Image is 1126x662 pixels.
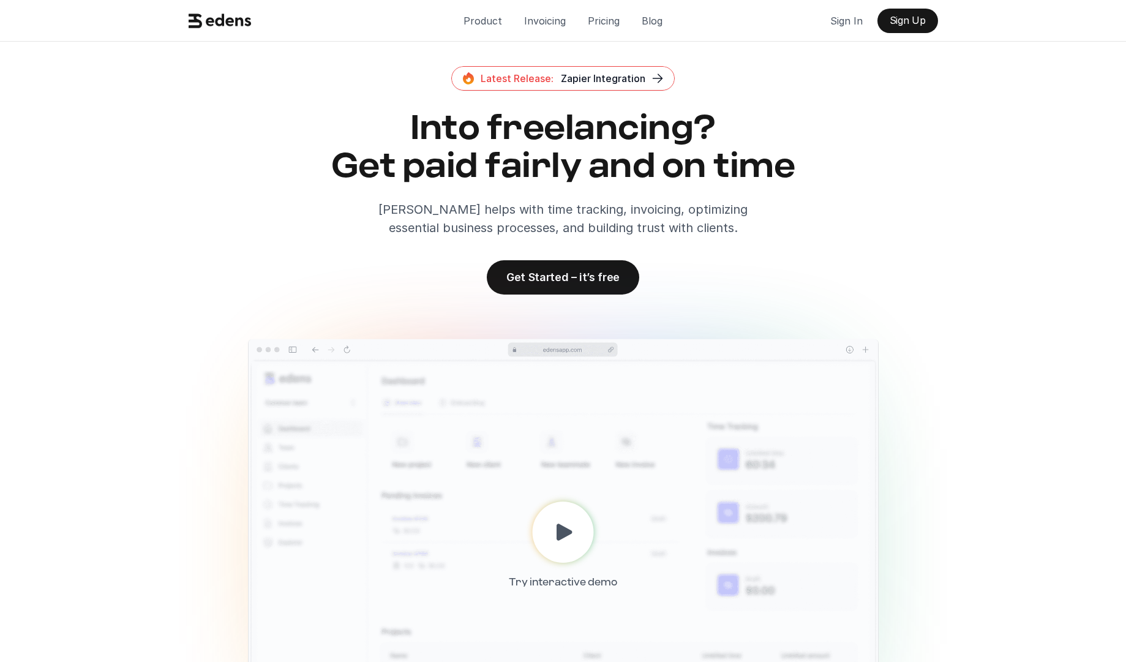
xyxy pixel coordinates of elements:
[454,9,512,33] a: Product
[451,66,675,91] a: Latest Release:Zapier Integration
[588,12,620,30] p: Pricing
[820,9,873,33] a: Sign In
[514,9,576,33] a: Invoicing
[524,12,566,30] p: Invoicing
[877,9,938,33] a: Sign Up
[184,110,943,186] h2: Into freelancing? Get paid fairly and on time
[481,72,554,85] span: Latest Release:
[890,15,926,26] p: Sign Up
[561,72,645,85] span: Zapier Integration
[464,12,502,30] p: Product
[355,200,771,237] p: [PERSON_NAME] helps with time tracking, invoicing, optimizing essential business processes, and b...
[632,9,672,33] a: Blog
[578,9,629,33] a: Pricing
[642,12,662,30] p: Blog
[830,12,863,30] p: Sign In
[506,271,620,284] p: Get Started – it’s free
[509,573,617,592] p: Try interactive demo
[487,260,639,295] a: Get Started – it’s free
